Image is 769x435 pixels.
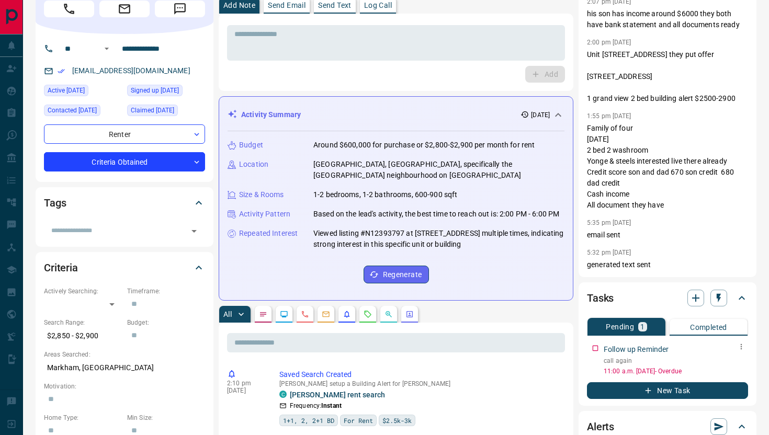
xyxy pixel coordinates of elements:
[44,255,205,280] div: Criteria
[259,310,267,318] svg: Notes
[44,124,205,144] div: Renter
[364,2,392,9] p: Log Call
[228,105,564,124] div: Activity Summary[DATE]
[58,67,65,75] svg: Email Verified
[127,287,205,296] p: Timeframe:
[587,39,631,46] p: 2:00 pm [DATE]
[587,123,748,211] p: Family of four [DATE] 2 bed 2 washroom Yonge & steels interested live there already Credit score ...
[44,194,66,211] h2: Tags
[44,359,205,376] p: Markham, [GEOGRAPHIC_DATA]
[587,418,614,435] h2: Alerts
[313,159,564,181] p: [GEOGRAPHIC_DATA], [GEOGRAPHIC_DATA], specifically the [GEOGRAPHIC_DATA] neighbourhood on [GEOGRA...
[382,415,412,426] span: $2.5k-3k
[131,85,179,96] span: Signed up [DATE]
[313,228,564,250] p: Viewed listing #N12393797 at [STREET_ADDRESS] multiple times, indicating strong interest in this ...
[44,259,78,276] h2: Criteria
[606,323,634,330] p: Pending
[48,85,85,96] span: Active [DATE]
[44,85,122,99] div: Thu Sep 11 2025
[127,318,205,327] p: Budget:
[239,140,263,151] p: Budget
[587,249,631,256] p: 5:32 pm [DATE]
[239,228,298,239] p: Repeated Interest
[187,224,201,238] button: Open
[72,66,190,75] a: [EMAIL_ADDRESS][DOMAIN_NAME]
[239,159,268,170] p: Location
[604,344,669,355] p: Follow up Reminder
[587,8,748,30] p: his son has income around $6000 they both have bank statement and all documents ready
[318,2,352,9] p: Send Text
[223,311,232,318] p: All
[241,109,301,120] p: Activity Summary
[44,1,94,17] span: Call
[301,310,309,318] svg: Calls
[279,391,287,398] div: condos.ca
[587,290,614,306] h2: Tasks
[690,324,727,331] p: Completed
[100,42,113,55] button: Open
[44,350,205,359] p: Areas Searched:
[280,310,288,318] svg: Lead Browsing Activity
[44,105,122,119] div: Mon Sep 08 2025
[239,209,290,220] p: Activity Pattern
[405,310,414,318] svg: Agent Actions
[343,310,351,318] svg: Listing Alerts
[321,402,342,409] strong: Instant
[290,401,342,410] p: Frequency:
[131,105,174,116] span: Claimed [DATE]
[44,190,205,215] div: Tags
[587,285,748,311] div: Tasks
[604,356,748,365] p: call again
[604,367,748,376] p: 11:00 a.m. [DATE] - Overdue
[227,380,264,387] p: 2:10 pm
[44,152,205,171] div: Criteria Obtained
[313,140,535,151] p: Around $600,000 for purchase or $2,800-$2,900 per month for rent
[384,310,393,318] svg: Opportunities
[587,219,631,226] p: 5:35 pm [DATE]
[227,387,264,394] p: [DATE]
[127,85,205,99] div: Mon Sep 08 2025
[44,318,122,327] p: Search Range:
[587,230,748,241] p: email sent
[364,310,372,318] svg: Requests
[587,49,748,104] p: Unit [STREET_ADDRESS] they put offer [STREET_ADDRESS] 1 grand view 2 bed building alert $2500-2900
[44,382,205,391] p: Motivation:
[279,369,561,380] p: Saved Search Created
[155,1,205,17] span: Message
[322,310,330,318] svg: Emails
[223,2,255,9] p: Add Note
[587,112,631,120] p: 1:55 pm [DATE]
[48,105,97,116] span: Contacted [DATE]
[268,2,306,9] p: Send Email
[364,266,429,283] button: Regenerate
[99,1,150,17] span: Email
[290,391,385,399] a: [PERSON_NAME] rent search
[344,415,373,426] span: For Rent
[587,382,748,399] button: New Task
[127,413,205,422] p: Min Size:
[44,413,122,422] p: Home Type:
[127,105,205,119] div: Mon Sep 08 2025
[283,415,334,426] span: 1+1, 2, 2+1 BD
[587,259,748,270] p: generated text sent
[313,189,457,200] p: 1-2 bedrooms, 1-2 bathrooms, 600-900 sqft
[313,209,559,220] p: Based on the lead's activity, the best time to reach out is: 2:00 PM - 6:00 PM
[531,110,550,120] p: [DATE]
[640,323,644,330] p: 1
[239,189,284,200] p: Size & Rooms
[44,287,122,296] p: Actively Searching:
[44,327,122,345] p: $2,850 - $2,900
[279,380,561,387] p: [PERSON_NAME] setup a Building Alert for [PERSON_NAME]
